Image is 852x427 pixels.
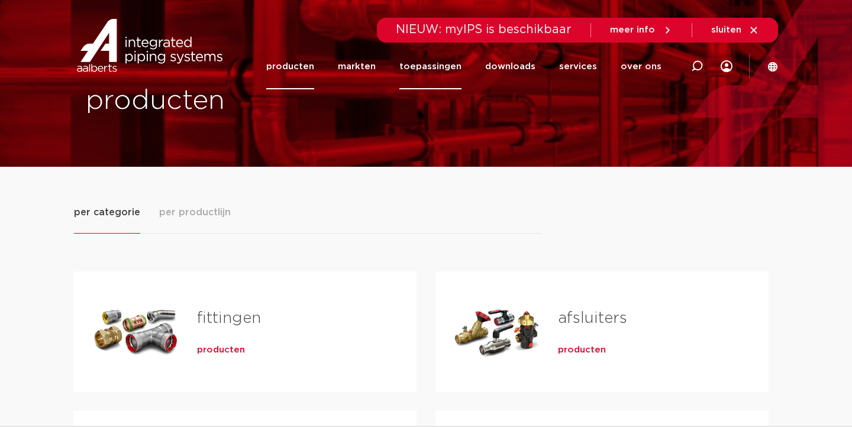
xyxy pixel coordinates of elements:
a: downloads [485,44,535,89]
a: producten [197,344,245,356]
span: per categorie [74,205,140,219]
span: NIEUW: myIPS is beschikbaar [396,24,572,35]
a: over ons [621,44,661,89]
a: fittingen [197,310,261,326]
nav: Menu [266,44,661,89]
a: afsluiters [558,310,627,326]
a: sluiten [711,25,759,35]
span: per productlijn [159,205,231,219]
h1: producten [86,82,420,120]
span: sluiten [711,25,741,34]
span: meer info [610,25,655,34]
a: toepassingen [399,44,461,89]
a: services [559,44,597,89]
a: producten [558,344,606,356]
a: markten [338,44,376,89]
a: producten [266,44,314,89]
a: meer info [610,25,673,35]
